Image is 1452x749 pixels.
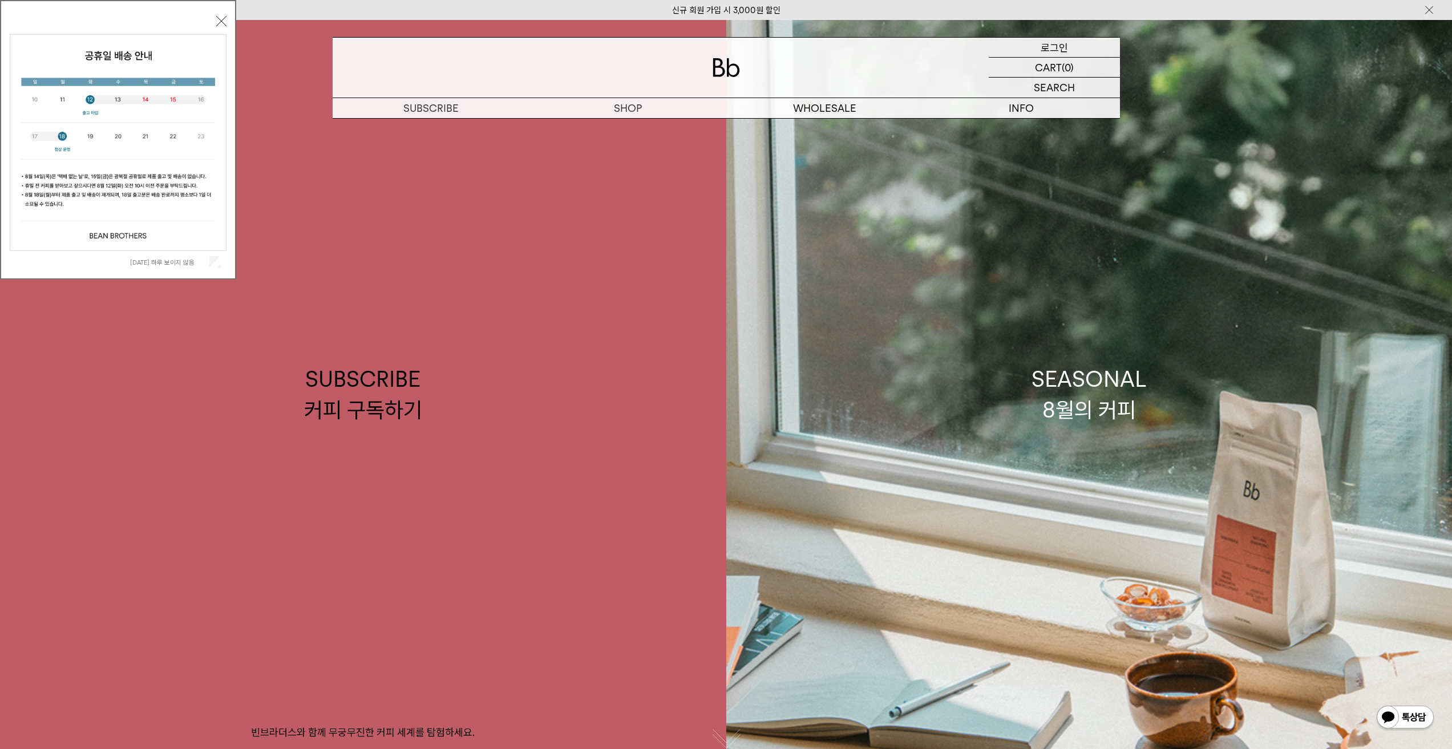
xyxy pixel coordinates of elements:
[726,98,923,118] p: WHOLESALE
[529,98,726,118] a: SHOP
[1034,78,1075,98] p: SEARCH
[130,258,207,266] label: [DATE] 하루 보이지 않음
[989,58,1120,78] a: CART (0)
[1376,705,1435,732] img: 카카오톡 채널 1:1 채팅 버튼
[1041,38,1068,57] p: 로그인
[989,38,1120,58] a: 로그인
[923,98,1120,118] p: INFO
[216,16,227,26] button: 닫기
[672,5,780,15] a: 신규 회원 가입 시 3,000원 할인
[1032,364,1147,424] div: SEASONAL 8월의 커피
[1062,58,1074,77] p: (0)
[713,58,740,77] img: 로고
[304,364,422,424] div: SUBSCRIBE 커피 구독하기
[333,98,529,118] a: SUBSCRIBE
[10,35,226,250] img: cb63d4bbb2e6550c365f227fdc69b27f_113810.jpg
[1035,58,1062,77] p: CART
